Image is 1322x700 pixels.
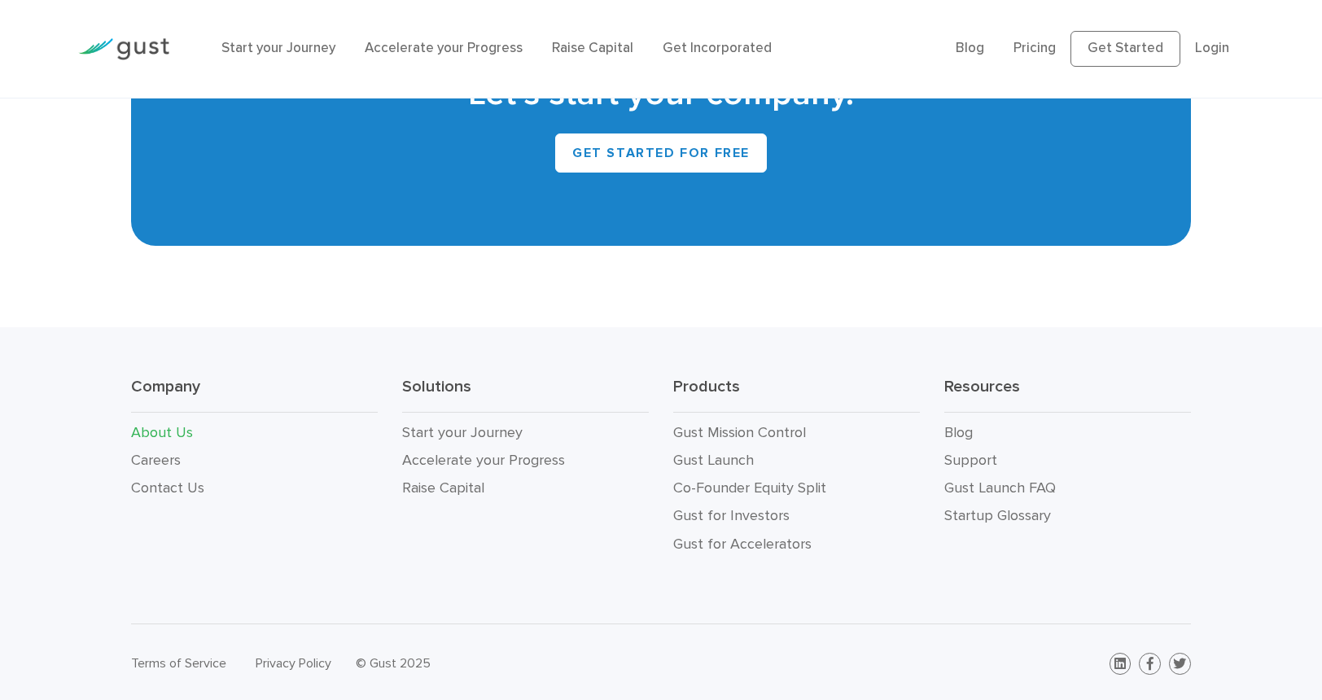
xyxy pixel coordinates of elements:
h3: Company [131,376,378,413]
a: About Us [131,424,193,441]
a: Privacy Policy [256,655,331,671]
a: Raise Capital [552,40,633,56]
a: Blog [944,424,973,441]
a: Gust for Investors [673,507,790,524]
a: Careers [131,452,181,469]
a: Terms of Service [131,655,226,671]
img: Gust Logo [78,38,169,60]
a: Gust Launch [673,452,754,469]
a: Gust for Accelerators [673,536,812,553]
a: Start your Journey [221,40,335,56]
a: Startup Glossary [944,507,1051,524]
a: Contact Us [131,479,204,497]
a: Accelerate your Progress [402,452,565,469]
a: Gust Launch FAQ [944,479,1056,497]
a: Start your Journey [402,424,523,441]
div: © Gust 2025 [356,652,649,675]
a: Raise Capital [402,479,484,497]
h3: Resources [944,376,1191,413]
a: Gust Mission Control [673,424,806,441]
h3: Products [673,376,920,413]
a: Get Started for Free [555,133,767,173]
a: Login [1195,40,1229,56]
a: Accelerate your Progress [365,40,523,56]
a: Co-Founder Equity Split [673,479,826,497]
a: Get Started [1070,31,1180,67]
a: Get Incorporated [663,40,772,56]
a: Support [944,452,997,469]
a: Blog [956,40,984,56]
a: Pricing [1013,40,1056,56]
h3: Solutions [402,376,649,413]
